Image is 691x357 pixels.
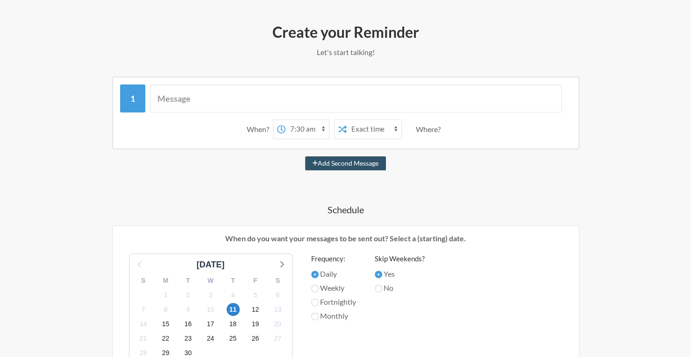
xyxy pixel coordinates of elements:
[311,253,356,264] label: Frequency:
[137,318,150,331] span: Tuesday, October 14, 2025
[247,119,273,139] div: When?
[75,22,617,42] h2: Create your Reminder
[227,288,240,301] span: Saturday, October 4, 2025
[150,84,562,112] input: Message
[227,303,240,316] span: Saturday, October 11, 2025
[199,273,222,288] div: W
[204,288,217,301] span: Friday, October 3, 2025
[75,203,617,216] h4: Schedule
[271,288,285,301] span: Monday, October 6, 2025
[249,303,262,316] span: Sunday, October 12, 2025
[305,156,386,170] button: Add Second Message
[271,318,285,331] span: Monday, October 20, 2025
[244,273,267,288] div: F
[137,303,150,316] span: Tuesday, October 7, 2025
[182,318,195,331] span: Thursday, October 16, 2025
[159,303,172,316] span: Wednesday, October 8, 2025
[137,332,150,345] span: Tuesday, October 21, 2025
[204,303,217,316] span: Friday, October 10, 2025
[311,296,356,308] label: Fortnightly
[311,299,319,306] input: Fortnightly
[311,285,319,292] input: Weekly
[311,268,356,280] label: Daily
[193,259,228,271] div: [DATE]
[311,271,319,278] input: Daily
[204,318,217,331] span: Friday, October 17, 2025
[271,303,285,316] span: Monday, October 13, 2025
[159,288,172,301] span: Wednesday, October 1, 2025
[182,332,195,345] span: Thursday, October 23, 2025
[249,332,262,345] span: Sunday, October 26, 2025
[375,271,382,278] input: Yes
[75,47,617,58] p: Let's start talking!
[222,273,244,288] div: T
[177,273,199,288] div: T
[120,233,572,244] p: When do you want your messages to be sent out? Select a (starting) date.
[155,273,177,288] div: M
[159,332,172,345] span: Wednesday, October 22, 2025
[227,332,240,345] span: Saturday, October 25, 2025
[375,282,425,294] label: No
[311,313,319,320] input: Monthly
[204,332,217,345] span: Friday, October 24, 2025
[132,273,155,288] div: S
[375,285,382,292] input: No
[182,303,195,316] span: Thursday, October 9, 2025
[249,288,262,301] span: Sunday, October 5, 2025
[267,273,289,288] div: S
[271,332,285,345] span: Monday, October 27, 2025
[311,310,356,322] label: Monthly
[159,318,172,331] span: Wednesday, October 15, 2025
[311,282,356,294] label: Weekly
[182,288,195,301] span: Thursday, October 2, 2025
[375,253,425,264] label: Skip Weekends?
[416,119,444,139] div: Where?
[249,318,262,331] span: Sunday, October 19, 2025
[375,268,425,280] label: Yes
[227,318,240,331] span: Saturday, October 18, 2025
